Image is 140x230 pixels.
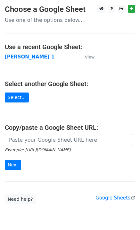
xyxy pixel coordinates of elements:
h4: Use a recent Google Sheet: [5,43,135,51]
input: Next [5,160,21,170]
a: [PERSON_NAME] 1 [5,54,54,60]
p: Use one of the options below... [5,17,135,23]
a: Google Sheets [95,195,135,201]
h3: Choose a Google Sheet [5,5,135,14]
a: Need help? [5,194,36,204]
h4: Select another Google Sheet: [5,80,135,88]
h4: Copy/paste a Google Sheet URL: [5,124,135,131]
a: Select... [5,93,29,102]
small: Example: [URL][DOMAIN_NAME] [5,147,70,152]
input: Paste your Google Sheet URL here [5,134,132,146]
small: View [85,55,95,59]
a: View [78,54,95,60]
